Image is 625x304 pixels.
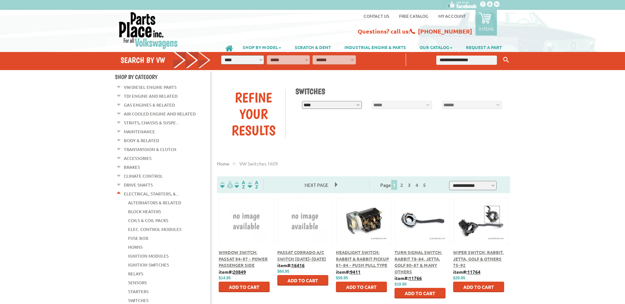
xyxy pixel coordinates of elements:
p: 0 items [479,26,494,32]
a: 4 [414,182,420,188]
a: 5 [421,182,427,188]
span: Next Page [298,180,335,190]
a: Sensors [128,278,147,287]
a: Next Page [298,182,335,188]
img: Sort by Headline [233,181,246,189]
div: Refine Your Results [222,89,285,139]
a: My Account [438,13,466,19]
a: Home [217,161,230,166]
a: Transmission & Clutch [124,145,176,154]
button: Keyword Search [501,55,511,65]
button: Add to Cart [453,282,504,292]
a: Elec. Control Modules [128,225,181,234]
a: Window Switch: Passat 94-97 - Power Passenger Side [219,249,268,268]
span: Add to Cart [229,284,259,290]
a: INDUSTRIAL ENGINE & PARTS [338,41,413,53]
a: 2 [399,182,405,188]
a: Relays [128,269,143,278]
b: item#: [394,275,422,281]
span: $59.95 [336,276,348,280]
a: OUR CATALOG [413,41,459,53]
button: Add to Cart [336,282,387,292]
u: 9411 [350,269,361,275]
u: 20849 [233,269,246,275]
a: Climate Control [124,172,163,180]
a: Accessories [124,154,151,163]
span: $19.95 [394,282,407,287]
a: Block Heaters [128,207,161,216]
div: Page [369,179,439,190]
a: Brakes [124,163,140,171]
a: Alternators & Related [128,198,181,207]
a: Struts, Chassis & Suspe... [124,118,179,127]
a: Passat Corrado A/C Switch [DATE]-[DATE] [277,249,326,262]
a: Contact us [364,13,389,19]
span: VW switches 1609 [239,161,278,166]
h4: Search by VW [121,55,211,65]
span: Add to Cart [287,277,318,283]
a: TDI Engine and Related [124,92,177,100]
a: 0 items [476,10,497,36]
span: $64.95 [277,269,289,274]
a: Headlight Switch: Rabbit & Rabbit Pickup 81-84 - Push Pull Type [336,249,389,268]
a: Wiper Switch: Rabbit, Jetta, Golf & Others 75-92 [453,249,504,268]
a: 3 [406,182,412,188]
span: $29.95 [453,276,465,280]
img: Parts Place Inc! [118,12,178,49]
u: 16416 [291,262,305,268]
a: Free Catalog [399,13,428,19]
a: Body & Related [124,136,159,145]
a: Ignition Modules [128,252,169,260]
b: item#: [453,269,480,275]
u: 11764 [467,269,480,275]
a: VW Diesel Engine Parts [124,83,177,91]
a: REQUEST A PART [459,41,508,53]
h1: Switches [295,87,505,96]
button: Add to Cart [394,288,446,298]
a: Gas Engines & Related [124,101,175,109]
a: Maintenance [124,127,155,136]
span: $14.95 [219,276,231,280]
img: filterpricelow.svg [220,181,233,189]
span: Add to Cart [463,284,494,290]
a: Fuse Box [128,234,149,242]
button: Add to Cart [219,282,270,292]
u: 11766 [409,275,422,281]
a: SCRATCH & DENT [288,41,338,53]
a: Turn Signal Switch: Rabbit 78-84, Jetta, Golf 80-87 & Many Others [394,249,442,274]
b: item#: [277,262,305,268]
button: Add to Cart [277,275,328,286]
a: Air Cooled Engine and Related [124,110,196,118]
h4: Shop By Category [115,73,210,80]
a: Electrical, Starters, &... [124,190,179,198]
a: Ignition Switches [128,261,169,269]
a: Starters [128,287,149,296]
b: item#: [219,269,246,275]
span: Add to Cart [346,284,377,290]
a: Drive Shafts [124,181,153,189]
a: Coils & Coil Packs [128,216,168,225]
b: item#: [336,269,361,275]
img: Sort by Sales Rank [246,181,259,189]
span: 1 [391,180,397,190]
a: SHOP BY MODEL [236,41,288,53]
span: Add to Cart [405,290,435,296]
a: Horns [128,243,143,251]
